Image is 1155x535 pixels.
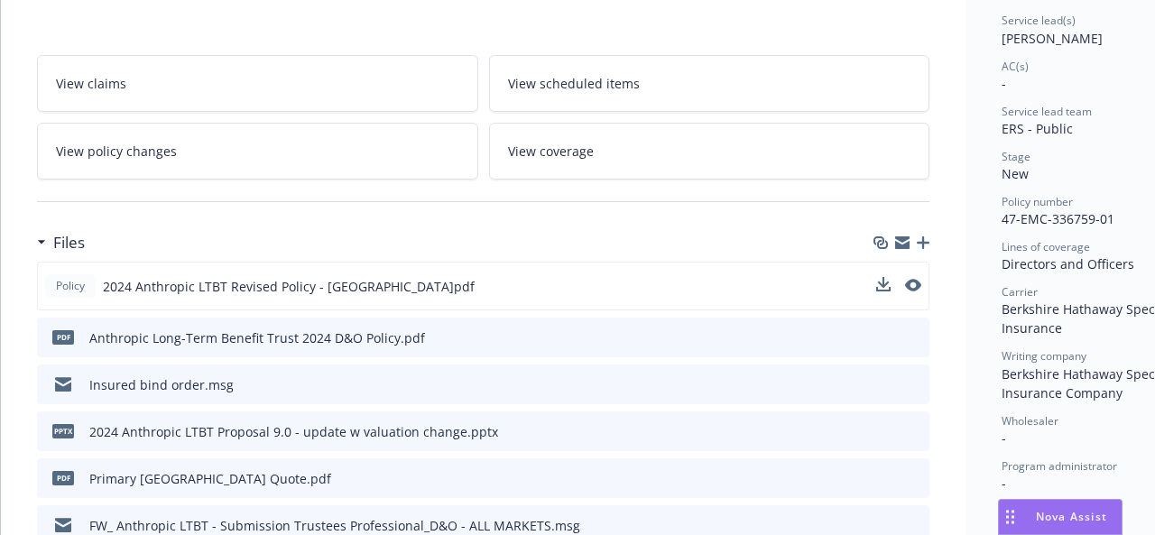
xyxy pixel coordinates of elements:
button: preview file [906,422,922,441]
span: pdf [52,471,74,484]
button: preview file [906,328,922,347]
span: Stage [1002,149,1030,164]
span: Directors and Officers [1002,255,1134,272]
button: Nova Assist [998,499,1123,535]
span: - [1002,475,1006,492]
button: preview file [905,279,921,291]
a: View scheduled items [489,55,930,112]
button: download file [876,277,891,291]
button: download file [877,469,892,488]
a: View coverage [489,123,930,180]
span: Policy number [1002,194,1073,209]
span: Wholesaler [1002,413,1058,429]
span: New [1002,165,1029,182]
span: View scheduled items [508,74,640,93]
span: Service lead team [1002,104,1092,119]
span: Policy [52,278,88,294]
button: download file [876,277,891,296]
button: preview file [906,469,922,488]
span: [PERSON_NAME] [1002,30,1103,47]
button: download file [877,516,892,535]
span: View coverage [508,142,594,161]
div: 2024 Anthropic LTBT Proposal 9.0 - update w valuation change.pptx [89,422,498,441]
div: Primary [GEOGRAPHIC_DATA] Quote.pdf [89,469,331,488]
button: download file [877,375,892,394]
span: View claims [56,74,126,93]
div: Anthropic Long-Term Benefit Trust 2024 D&O Policy.pdf [89,328,425,347]
span: - [1002,75,1006,92]
button: preview file [906,375,922,394]
span: Writing company [1002,348,1086,364]
span: 47-EMC-336759-01 [1002,210,1114,227]
button: download file [877,422,892,441]
h3: Files [53,231,85,254]
a: View policy changes [37,123,478,180]
span: AC(s) [1002,59,1029,74]
span: ERS - Public [1002,120,1073,137]
span: Program administrator [1002,458,1117,474]
a: View claims [37,55,478,112]
div: Insured bind order.msg [89,375,234,394]
span: View policy changes [56,142,177,161]
div: FW_ Anthropic LTBT - Submission Trustees Professional_D&O - ALL MARKETS.msg [89,516,580,535]
button: download file [877,328,892,347]
span: pdf [52,330,74,344]
span: Lines of coverage [1002,239,1090,254]
button: preview file [906,516,922,535]
span: Carrier [1002,284,1038,300]
span: - [1002,429,1006,447]
span: pptx [52,424,74,438]
span: Nova Assist [1036,509,1107,524]
button: preview file [905,277,921,296]
div: Files [37,231,85,254]
div: Drag to move [999,500,1021,534]
span: Service lead(s) [1002,13,1076,28]
span: 2024 Anthropic LTBT Revised Policy - [GEOGRAPHIC_DATA]pdf [103,277,475,296]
